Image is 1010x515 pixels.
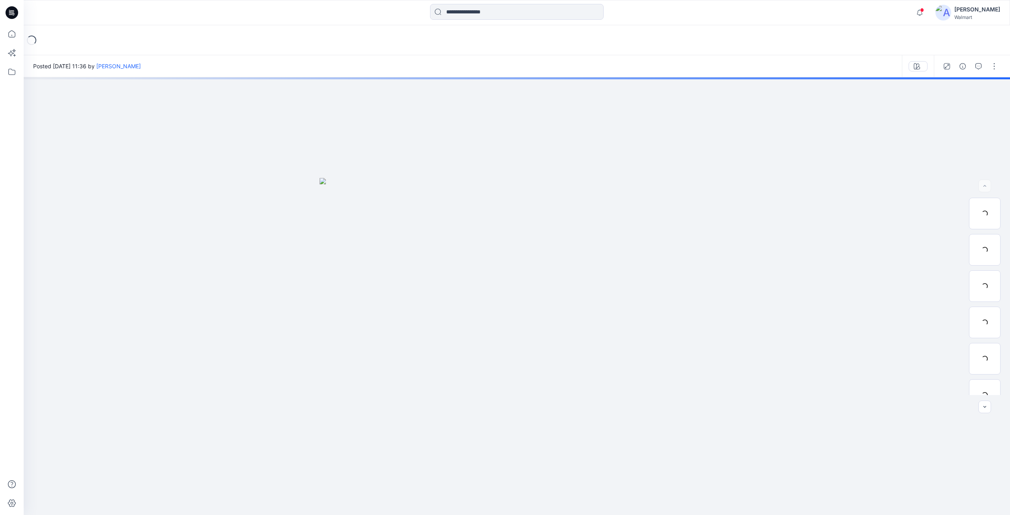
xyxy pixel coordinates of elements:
[96,63,141,69] a: [PERSON_NAME]
[954,5,1000,14] div: [PERSON_NAME]
[935,5,951,21] img: avatar
[954,14,1000,20] div: Walmart
[956,60,969,73] button: Details
[33,62,141,70] span: Posted [DATE] 11:36 by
